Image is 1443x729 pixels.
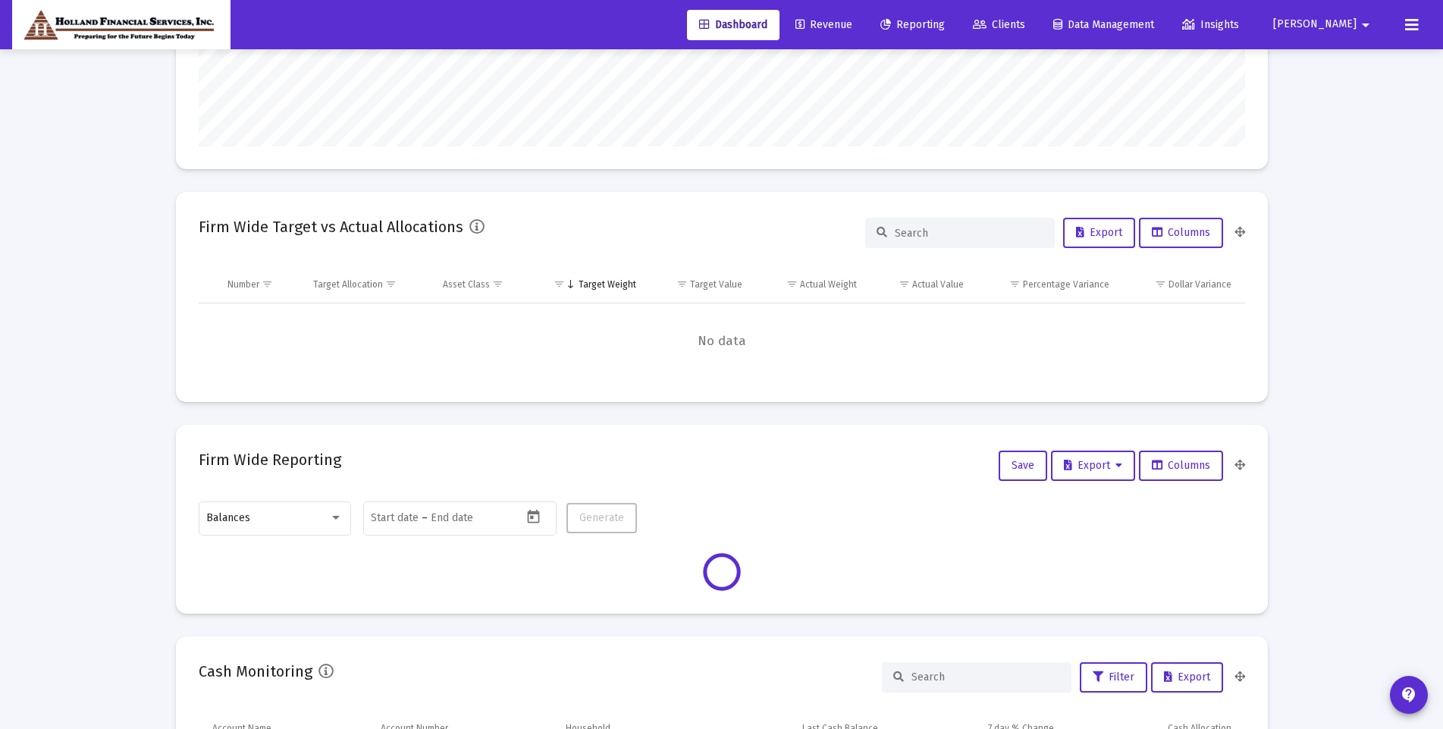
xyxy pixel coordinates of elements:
span: Show filter options for column 'Percentage Variance' [1009,278,1021,290]
span: Balances [206,511,250,524]
button: Generate [566,503,637,533]
td: Column Actual Weight [753,266,867,303]
span: Export [1076,226,1122,239]
span: Show filter options for column 'Asset Class' [492,278,503,290]
input: Search [911,671,1060,683]
img: Dashboard [24,10,219,40]
div: Actual Weight [800,278,857,291]
span: Show filter options for column 'Target Weight' [554,278,565,290]
button: Export [1151,662,1223,693]
td: Column Target Allocation [303,266,432,303]
div: Target Value [690,278,742,291]
h2: Firm Wide Target vs Actual Allocations [199,215,463,239]
span: Show filter options for column 'Number' [262,278,273,290]
button: [PERSON_NAME] [1255,9,1393,39]
span: Dashboard [699,18,767,31]
td: Column Target Weight [533,266,647,303]
span: Show filter options for column 'Actual Weight' [786,278,798,290]
div: Actual Value [912,278,964,291]
td: Column Percentage Variance [974,266,1120,303]
div: Percentage Variance [1023,278,1109,291]
span: Columns [1152,226,1210,239]
a: Clients [961,10,1037,40]
input: Search [895,227,1043,240]
span: Insights [1182,18,1239,31]
td: Column Dollar Variance [1120,266,1244,303]
div: Target Weight [579,278,636,291]
span: Generate [579,511,624,524]
button: Filter [1080,662,1147,693]
a: Dashboard [687,10,780,40]
td: Column Target Value [647,266,754,303]
mat-icon: contact_support [1400,686,1418,704]
span: Revenue [795,18,852,31]
span: Show filter options for column 'Actual Value' [899,278,910,290]
span: – [422,512,428,524]
span: Reporting [880,18,945,31]
span: Data Management [1053,18,1154,31]
span: [PERSON_NAME] [1273,18,1357,31]
td: Column Number [217,266,303,303]
span: Columns [1152,459,1210,472]
h2: Firm Wide Reporting [199,448,341,472]
a: Revenue [783,10,864,40]
td: Column Actual Value [867,266,974,303]
span: Show filter options for column 'Target Allocation' [385,278,397,290]
div: Target Allocation [313,278,383,291]
button: Columns [1139,218,1223,248]
a: Data Management [1041,10,1166,40]
span: Export [1164,671,1210,683]
input: Start date [371,512,419,524]
a: Reporting [868,10,957,40]
input: End date [431,512,503,524]
div: Data grid [199,266,1245,379]
button: Save [999,451,1047,481]
span: Export [1064,459,1122,472]
button: Export [1063,218,1135,248]
div: Dollar Variance [1169,278,1231,291]
button: Export [1051,451,1135,481]
a: Insights [1170,10,1251,40]
span: Show filter options for column 'Dollar Variance' [1155,278,1166,290]
span: Filter [1093,671,1134,683]
h2: Cash Monitoring [199,659,312,683]
button: Columns [1139,451,1223,481]
span: Save [1012,459,1034,472]
span: Show filter options for column 'Target Value' [676,278,688,290]
div: Number [227,278,259,291]
span: No data [199,333,1245,350]
button: Open calendar [522,506,544,528]
div: Asset Class [443,278,490,291]
td: Column Asset Class [432,266,533,303]
mat-icon: arrow_drop_down [1357,10,1375,40]
span: Clients [973,18,1025,31]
